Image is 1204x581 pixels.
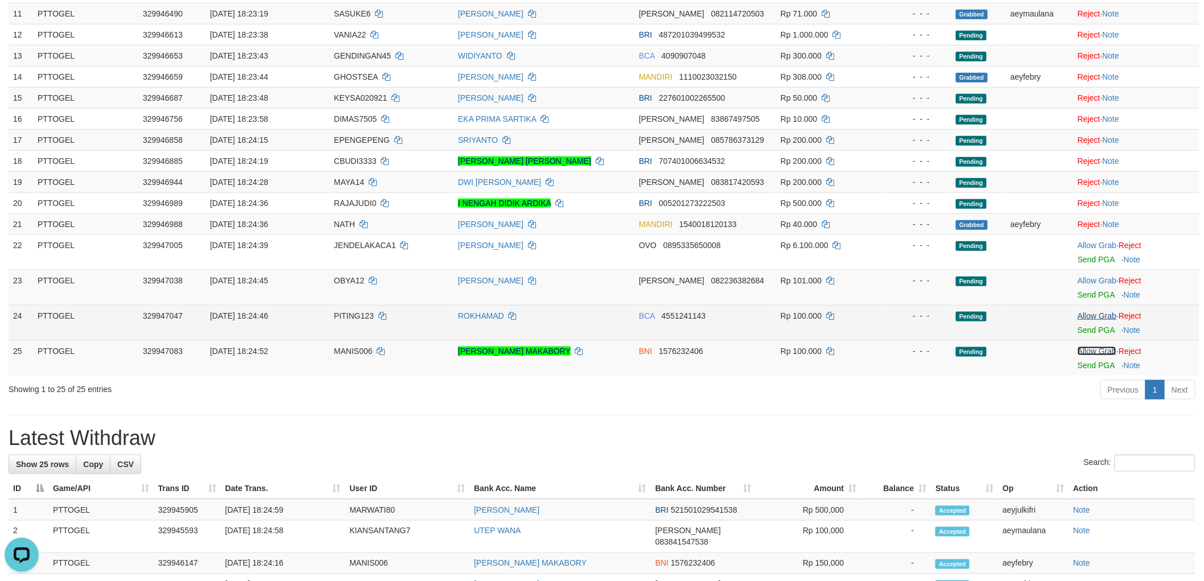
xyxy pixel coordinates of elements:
a: [PERSON_NAME] [458,241,523,250]
a: [PERSON_NAME] [458,72,523,81]
span: [DATE] 18:24:45 [210,276,268,285]
a: SRIYANTO [458,135,498,145]
span: MANDIRI [639,220,673,229]
a: I NENGAH DIDIK ARDIKA [458,199,551,208]
a: Copy [76,455,110,474]
td: 18 [9,150,33,171]
td: MARWATI80 [345,499,469,521]
a: Send PGA [1078,290,1115,299]
td: · [1073,340,1199,376]
span: Copy 0895335650008 to clipboard [663,241,721,250]
div: - - - [886,50,947,61]
a: Reject [1119,347,1141,356]
td: · [1073,129,1199,150]
td: PTTOGEL [33,150,138,171]
td: · [1073,24,1199,45]
span: [DATE] 18:24:36 [210,199,268,208]
td: 22 [9,234,33,270]
span: BNI [639,347,652,356]
span: Pending [956,31,987,40]
span: CSV [117,460,134,469]
td: Rp 150,000 [756,553,861,574]
span: [PERSON_NAME] [639,114,704,123]
td: PTTOGEL [33,192,138,213]
td: KIANSANTANG7 [345,521,469,553]
span: Show 25 rows [16,460,69,469]
a: [PERSON_NAME] [458,220,523,229]
td: aeyfebry [1006,213,1073,234]
a: Reject [1078,156,1100,166]
td: 14 [9,66,33,87]
a: Send PGA [1078,361,1115,370]
th: Balance: activate to sort column ascending [861,478,931,499]
span: OVO [639,241,657,250]
span: SASUKE6 [334,9,371,18]
a: Note [1103,114,1120,123]
span: [DATE] 18:24:52 [210,347,268,356]
td: 23 [9,270,33,305]
span: · [1078,347,1119,356]
td: 13 [9,45,33,66]
td: 329945593 [154,521,221,553]
a: Previous [1100,380,1146,399]
a: Note [1103,178,1120,187]
a: Reject [1078,178,1100,187]
a: Reject [1078,220,1100,229]
a: Note [1103,135,1120,145]
td: PTTOGEL [33,3,138,24]
td: PTTOGEL [33,45,138,66]
span: [DATE] 18:23:43 [210,51,268,60]
td: Rp 100,000 [756,521,861,553]
a: [PERSON_NAME] [474,505,539,514]
a: DWI [PERSON_NAME] [458,178,541,187]
span: BRI [639,156,652,166]
a: [PERSON_NAME] MAKABORY [458,347,571,356]
span: [DATE] 18:24:15 [210,135,268,145]
td: PTTOGEL [33,66,138,87]
a: Allow Grab [1078,241,1116,250]
a: [PERSON_NAME] [458,30,523,39]
span: BCA [639,51,655,60]
div: - - - [886,71,947,83]
a: Show 25 rows [9,455,76,474]
span: 329947005 [143,241,183,250]
td: · [1073,3,1199,24]
span: Rp 1.000.000 [781,30,828,39]
td: MANIS006 [345,553,469,574]
div: - - - [886,240,947,251]
input: Search: [1115,455,1195,472]
span: Copy 083817420593 to clipboard [711,178,764,187]
span: BRI [655,505,669,514]
td: · [1073,45,1199,66]
span: · [1078,276,1119,285]
span: 329946858 [143,135,183,145]
span: Accepted [935,527,970,537]
a: Note [1073,526,1090,535]
div: - - - [886,176,947,188]
span: Copy 4551241143 to clipboard [662,311,706,320]
td: · [1073,66,1199,87]
span: Rp 50.000 [781,93,818,102]
span: Copy 082236382684 to clipboard [711,276,764,285]
span: Rp 10.000 [781,114,818,123]
span: Copy 1540018120133 to clipboard [679,220,737,229]
span: Copy 082114720503 to clipboard [711,9,764,18]
th: Bank Acc. Name: activate to sort column ascending [469,478,651,499]
td: 21 [9,213,33,234]
div: - - - [886,134,947,146]
span: 329947083 [143,347,183,356]
span: Accepted [935,506,970,516]
a: Reject [1078,135,1100,145]
span: Rp 71.000 [781,9,818,18]
a: Note [1073,505,1090,514]
th: ID: activate to sort column descending [9,478,48,499]
a: Note [1103,30,1120,39]
span: Copy 085786373129 to clipboard [711,135,764,145]
span: Rp 200.000 [781,156,822,166]
div: Showing 1 to 25 of 25 entries [9,379,493,395]
div: - - - [886,29,947,40]
td: PTTOGEL [48,521,154,553]
a: Reject [1119,311,1141,320]
a: Send PGA [1078,255,1115,264]
a: Allow Grab [1078,347,1116,356]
